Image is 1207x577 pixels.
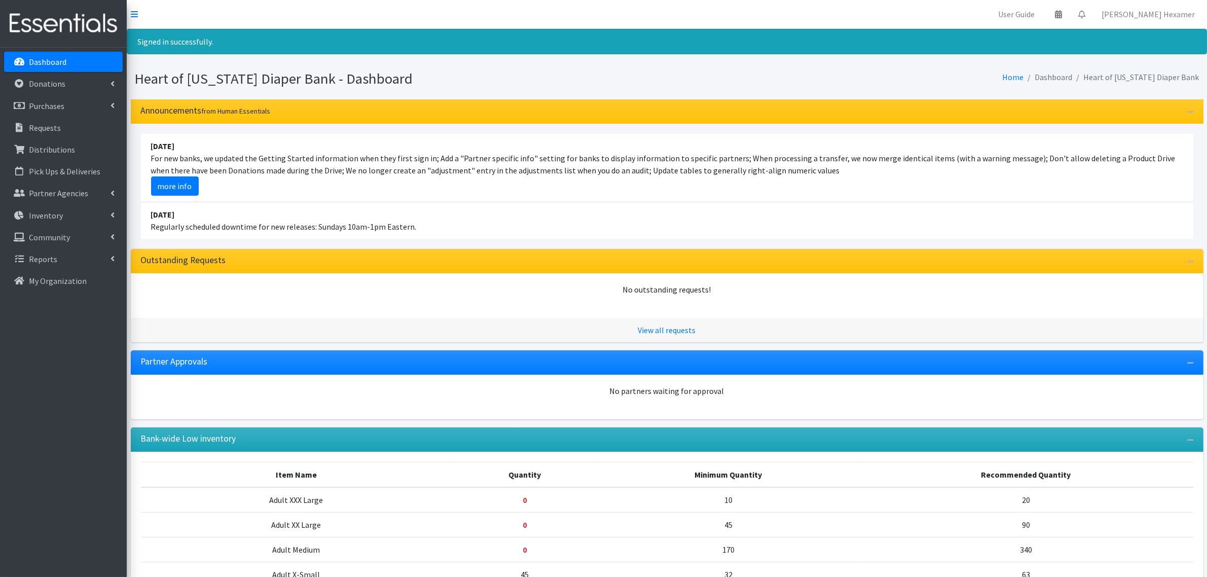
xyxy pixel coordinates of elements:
li: For new banks, we updated the Getting Started information when they first sign in; Add a "Partner... [141,134,1193,202]
strong: Below minimum quantity [523,545,527,555]
a: Dashboard [4,52,123,72]
p: Requests [29,123,61,133]
li: Heart of [US_STATE] Diaper Bank [1073,70,1199,85]
p: Reports [29,254,57,264]
p: Partner Agencies [29,188,88,198]
a: Distributions [4,139,123,160]
div: Signed in successfully. [127,29,1207,54]
a: Reports [4,249,123,269]
td: 20 [859,487,1193,513]
strong: Below minimum quantity [523,520,527,530]
h3: Partner Approvals [141,356,208,367]
a: My Organization [4,271,123,291]
a: Inventory [4,205,123,226]
a: Home [1003,72,1024,82]
strong: [DATE] [151,209,175,220]
p: Purchases [29,101,64,111]
li: Dashboard [1024,70,1073,85]
div: No outstanding requests! [141,283,1193,296]
a: Partner Agencies [4,183,123,203]
p: Distributions [29,145,75,155]
a: [PERSON_NAME] Hexamer [1093,4,1203,24]
a: Community [4,227,123,247]
strong: [DATE] [151,141,175,151]
h3: Outstanding Requests [141,255,226,266]
p: Donations [29,79,65,89]
a: User Guide [990,4,1043,24]
h3: Bank-wide Low inventory [141,434,236,444]
a: Pick Ups & Deliveries [4,161,123,182]
p: Dashboard [29,57,66,67]
h1: Heart of [US_STATE] Diaper Bank - Dashboard [135,70,664,88]
div: No partners waiting for approval [141,385,1193,397]
td: 45 [598,512,859,537]
a: Requests [4,118,123,138]
img: HumanEssentials [4,7,123,41]
li: Regularly scheduled downtime for new releases: Sundays 10am-1pm Eastern. [141,202,1193,239]
a: more info [151,176,199,196]
th: Minimum Quantity [598,462,859,487]
a: Purchases [4,96,123,116]
p: Community [29,232,70,242]
td: 90 [859,512,1193,537]
p: Inventory [29,210,63,221]
strong: Below minimum quantity [523,495,527,505]
h3: Announcements [141,105,271,116]
small: from Human Essentials [202,106,271,116]
td: Adult XX Large [141,512,452,537]
td: Adult Medium [141,537,452,562]
a: View all requests [638,325,696,335]
th: Item Name [141,462,452,487]
td: 10 [598,487,859,513]
th: Recommended Quantity [859,462,1193,487]
td: Adult XXX Large [141,487,452,513]
td: 170 [598,537,859,562]
td: 340 [859,537,1193,562]
a: Donations [4,74,123,94]
p: Pick Ups & Deliveries [29,166,100,176]
th: Quantity [452,462,598,487]
p: My Organization [29,276,87,286]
